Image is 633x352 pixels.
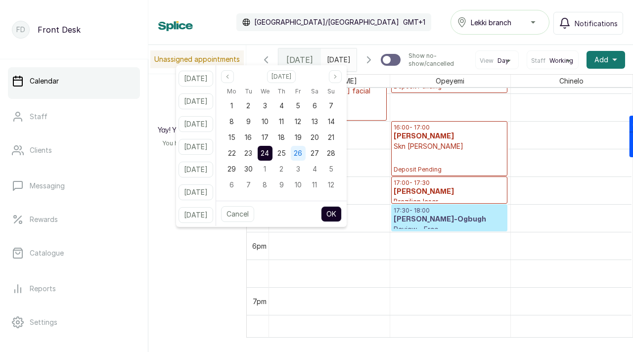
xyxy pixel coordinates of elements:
[306,130,322,145] div: 20 Sep 2025
[329,101,333,110] span: 7
[150,50,244,68] p: Unassigned appointments
[240,145,257,161] div: 23 Sep 2025
[327,86,335,97] span: Su
[277,86,285,97] span: Th
[329,70,342,83] button: Next month
[254,17,399,27] p: [GEOGRAPHIC_DATA]/[GEOGRAPHIC_DATA]
[38,24,81,36] p: Front Desk
[394,151,505,174] p: Deposit Pending
[311,133,319,141] span: 20
[471,17,511,28] span: Lekki branch
[262,133,269,141] span: 17
[257,85,273,98] div: Wednesday
[327,149,335,157] span: 28
[227,165,236,173] span: 29
[240,177,257,193] div: 07 Oct 2025
[279,180,284,189] span: 9
[267,70,296,83] button: Select month
[311,149,319,157] span: 27
[480,57,494,65] span: View
[323,145,339,161] div: 28 Sep 2025
[224,177,240,193] div: 06 Oct 2025
[394,179,505,187] p: 17:00 - 17:30
[263,180,267,189] span: 8
[403,17,425,27] p: GMT+1
[296,101,300,110] span: 5
[290,145,306,161] div: 26 Sep 2025
[273,98,290,114] div: 04 Sep 2025
[179,184,213,200] button: [DATE]
[250,241,269,251] div: 6pm
[394,207,505,215] p: 17:30 - 18:00
[295,180,302,189] span: 10
[306,145,322,161] div: 27 Sep 2025
[451,10,549,35] button: Lekki branch
[30,145,52,155] p: Clients
[246,117,251,126] span: 9
[434,75,466,87] span: Opeyemi
[16,25,25,35] p: FD
[306,161,322,177] div: 04 Oct 2025
[278,48,321,71] div: [DATE]
[179,139,213,155] button: [DATE]
[179,93,213,109] button: [DATE]
[158,126,237,135] h2: Yay! You’re all caught up!
[553,12,623,35] button: Notifications
[224,98,240,114] div: 01 Sep 2025
[221,70,234,83] button: Previous month
[323,114,339,130] div: 14 Sep 2025
[246,101,250,110] span: 2
[8,67,140,95] a: Calendar
[228,149,236,157] span: 22
[240,114,257,130] div: 09 Sep 2025
[30,215,58,224] p: Rewards
[278,133,285,141] span: 18
[273,114,290,130] div: 11 Sep 2025
[30,284,56,294] p: Reports
[273,177,290,193] div: 09 Oct 2025
[480,57,514,65] button: ViewDay
[321,206,342,222] button: OK
[273,161,290,177] div: 02 Oct 2025
[313,101,317,110] span: 6
[263,101,267,110] span: 3
[328,117,335,126] span: 14
[229,180,234,189] span: 6
[246,180,251,189] span: 7
[294,149,302,157] span: 26
[224,130,240,145] div: 15 Sep 2025
[394,197,505,207] p: Brazilian laser
[394,215,505,224] h3: [PERSON_NAME]-Ogbugh
[30,112,47,122] p: Staff
[261,86,270,97] span: We
[296,165,300,173] span: 3
[244,165,253,173] span: 30
[575,18,618,29] span: Notifications
[323,130,339,145] div: 21 Sep 2025
[323,177,339,193] div: 12 Oct 2025
[251,296,269,307] div: 7pm
[312,117,318,126] span: 13
[224,85,240,98] div: Monday
[30,317,57,327] p: Settings
[549,57,573,65] span: Working
[557,75,586,87] span: Chinelo
[306,114,322,130] div: 13 Sep 2025
[261,149,269,157] span: 24
[313,165,317,173] span: 4
[290,161,306,177] div: 03 Oct 2025
[295,86,301,97] span: Fr
[8,172,140,200] a: Messaging
[30,76,59,86] p: Calendar
[244,149,252,157] span: 23
[179,116,213,132] button: [DATE]
[8,239,140,267] a: Catalogue
[273,145,290,161] div: 25 Sep 2025
[277,149,286,157] span: 25
[154,139,240,155] p: You have no unassigned appointments.
[394,132,505,141] h3: [PERSON_NAME]
[531,57,574,65] button: StaffWorking
[257,98,273,114] div: 03 Sep 2025
[394,224,505,234] p: Review - Free
[240,85,257,98] div: Tuesday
